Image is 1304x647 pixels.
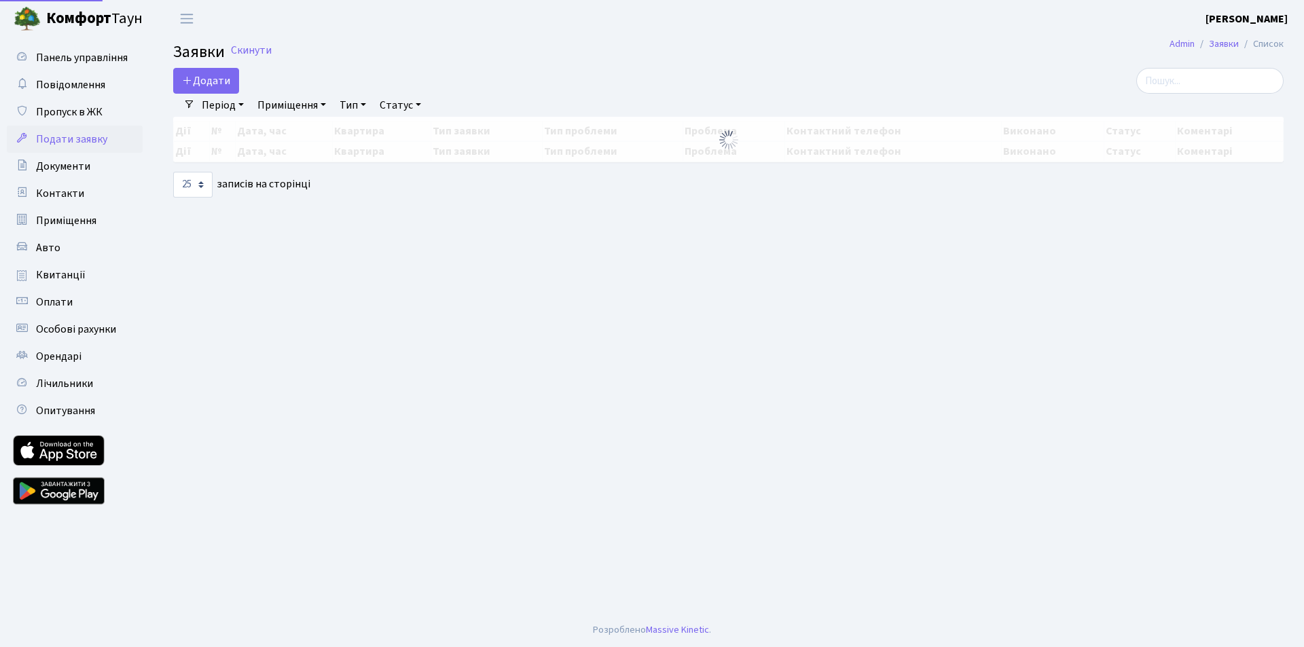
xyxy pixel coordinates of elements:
span: Документи [36,159,90,174]
a: Приміщення [7,207,143,234]
a: Період [196,94,249,117]
a: Квитанції [7,261,143,289]
span: Додати [182,73,230,88]
a: Авто [7,234,143,261]
span: Таун [46,7,143,31]
a: Додати [173,68,239,94]
a: Орендарі [7,343,143,370]
a: Massive Kinetic [646,623,709,637]
a: Панель управління [7,44,143,71]
li: Список [1239,37,1284,52]
a: Особові рахунки [7,316,143,343]
a: Admin [1170,37,1195,51]
span: Повідомлення [36,77,105,92]
img: logo.png [14,5,41,33]
span: Панель управління [36,50,128,65]
span: Приміщення [36,213,96,228]
a: Оплати [7,289,143,316]
div: Розроблено . [593,623,711,637]
span: Контакти [36,186,84,201]
a: Повідомлення [7,71,143,98]
span: Заявки [173,40,225,64]
a: Лічильники [7,370,143,397]
a: Опитування [7,397,143,424]
span: Орендарі [36,349,81,364]
a: Заявки [1209,37,1239,51]
b: [PERSON_NAME] [1206,12,1288,26]
a: Пропуск в ЖК [7,98,143,126]
a: Тип [334,94,372,117]
a: Подати заявку [7,126,143,153]
a: [PERSON_NAME] [1206,11,1288,27]
a: Документи [7,153,143,180]
span: Подати заявку [36,132,107,147]
a: Статус [374,94,427,117]
img: Обробка... [718,129,740,151]
span: Лічильники [36,376,93,391]
span: Особові рахунки [36,322,116,337]
nav: breadcrumb [1149,30,1304,58]
select: записів на сторінці [173,172,213,198]
button: Переключити навігацію [170,7,204,30]
span: Оплати [36,295,73,310]
span: Опитування [36,403,95,418]
a: Скинути [231,44,272,57]
span: Авто [36,240,60,255]
span: Пропуск в ЖК [36,105,103,119]
label: записів на сторінці [173,172,310,198]
a: Контакти [7,180,143,207]
a: Приміщення [252,94,331,117]
b: Комфорт [46,7,111,29]
input: Пошук... [1136,68,1284,94]
span: Квитанції [36,267,86,282]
